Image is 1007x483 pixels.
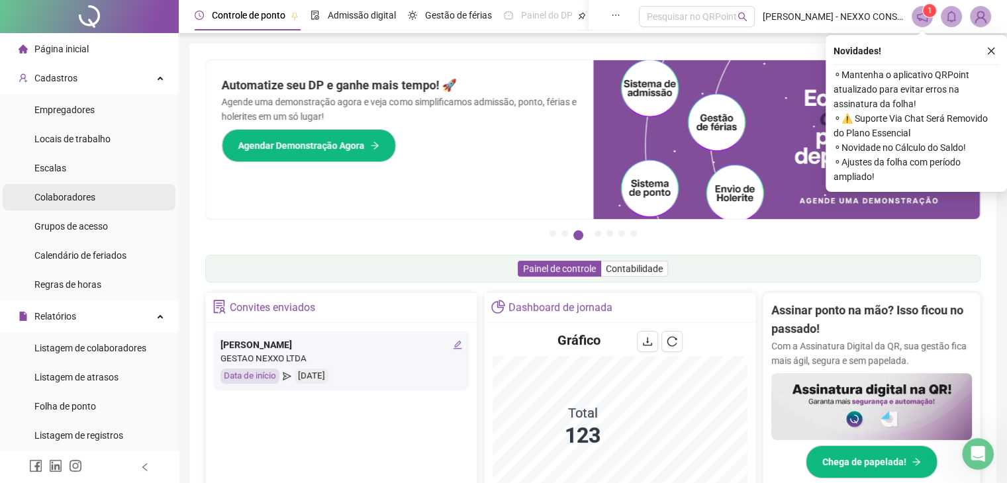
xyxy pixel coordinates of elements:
span: Calendário de feriados [34,250,126,261]
span: Listagem de registros [34,430,123,441]
h4: Gráfico [557,331,600,349]
span: ⚬ Mantenha o aplicativo QRPoint atualizado para evitar erros na assinatura da folha! [834,67,999,111]
h2: Assinar ponto na mão? Isso ficou no passado! [771,301,972,339]
div: [DATE] [295,369,328,384]
span: search [738,12,747,22]
span: Escalas [34,163,66,173]
span: 1 [928,6,932,15]
sup: 1 [923,4,936,17]
span: ellipsis [611,11,620,20]
span: Cadastros [34,73,77,83]
button: Chega de papelada! [806,445,937,478]
span: Colaboradores [34,192,95,202]
img: 83427 [971,7,990,26]
span: Admissão digital [328,10,396,21]
span: edit [453,340,462,349]
button: 6 [618,230,625,237]
span: ⚬ ⚠️ Suporte Via Chat Será Removido do Plano Essencial [834,111,999,140]
span: ⚬ Novidade no Cálculo do Saldo! [834,140,999,155]
span: Regras de horas [34,279,101,290]
img: banner%2F02c71560-61a6-44d4-94b9-c8ab97240462.png [771,373,972,440]
div: [PERSON_NAME] [220,337,462,352]
span: left [140,462,150,472]
span: send [283,369,291,384]
span: Painel do DP [521,10,573,21]
span: Novidades ! [834,44,881,58]
span: Relatórios [34,311,76,322]
button: 3 [573,230,583,240]
span: arrow-right [370,141,379,150]
span: notification [916,11,928,22]
span: clock-circle [195,11,204,20]
span: Listagem de colaboradores [34,343,146,353]
span: Agendar Demonstração Agora [238,138,365,153]
span: instagram [69,459,82,472]
iframe: Intercom live chat [962,438,994,470]
span: close [986,46,996,56]
button: 1 [550,230,556,237]
p: Com a Assinatura Digital da QR, sua gestão fica mais ágil, segura e sem papelada. [771,339,972,368]
span: pie-chart [491,300,505,314]
span: Listagem de atrasos [34,372,119,382]
span: Grupos de acesso [34,221,108,232]
span: Controle de ponto [212,10,285,21]
span: ⚬ Ajustes da folha com período ampliado! [834,155,999,184]
span: Locais de trabalho [34,134,111,144]
span: file-done [311,11,320,20]
span: facebook [29,459,42,472]
span: pushpin [291,12,299,20]
span: Contabilidade [606,263,663,274]
span: home [19,44,28,54]
div: Dashboard de jornada [508,296,612,319]
span: [PERSON_NAME] - NEXXO CONSULTORIA EMPRESARIAL LTDA [763,9,904,24]
img: banner%2Fd57e337e-a0d3-4837-9615-f134fc33a8e6.png [593,60,981,219]
button: 5 [606,230,613,237]
span: pushpin [578,12,586,20]
button: 7 [630,230,637,237]
span: bell [945,11,957,22]
button: Agendar Demonstração Agora [222,129,396,162]
span: Chega de papelada! [822,455,906,469]
p: Agende uma demonstração agora e veja como simplificamos admissão, ponto, férias e holerites em um... [222,95,577,124]
span: Folha de ponto [34,401,96,412]
span: sun [408,11,417,20]
span: linkedin [49,459,62,472]
span: reload [667,336,677,347]
span: file [19,312,28,321]
span: solution [213,300,226,314]
span: download [642,336,653,347]
div: GESTAO NEXXO LTDA [220,352,462,366]
button: 4 [595,230,601,237]
span: user-add [19,73,28,83]
h2: Automatize seu DP e ganhe mais tempo! 🚀 [222,76,577,95]
div: Convites enviados [230,296,315,319]
span: Painel de controle [523,263,596,274]
div: Data de início [220,369,279,384]
span: dashboard [504,11,513,20]
span: Gestão de férias [425,10,492,21]
button: 2 [561,230,568,237]
span: Página inicial [34,44,89,54]
span: Empregadores [34,105,95,115]
span: arrow-right [912,457,921,466]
